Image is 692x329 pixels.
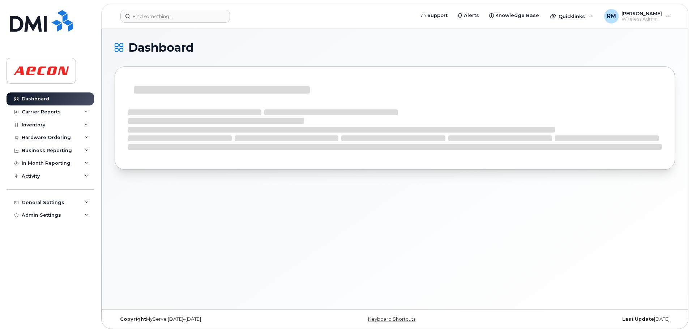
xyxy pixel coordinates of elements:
div: [DATE] [488,316,675,322]
div: MyServe [DATE]–[DATE] [115,316,302,322]
span: Dashboard [128,42,194,53]
a: Keyboard Shortcuts [368,316,415,322]
strong: Copyright [120,316,146,322]
strong: Last Update [622,316,654,322]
